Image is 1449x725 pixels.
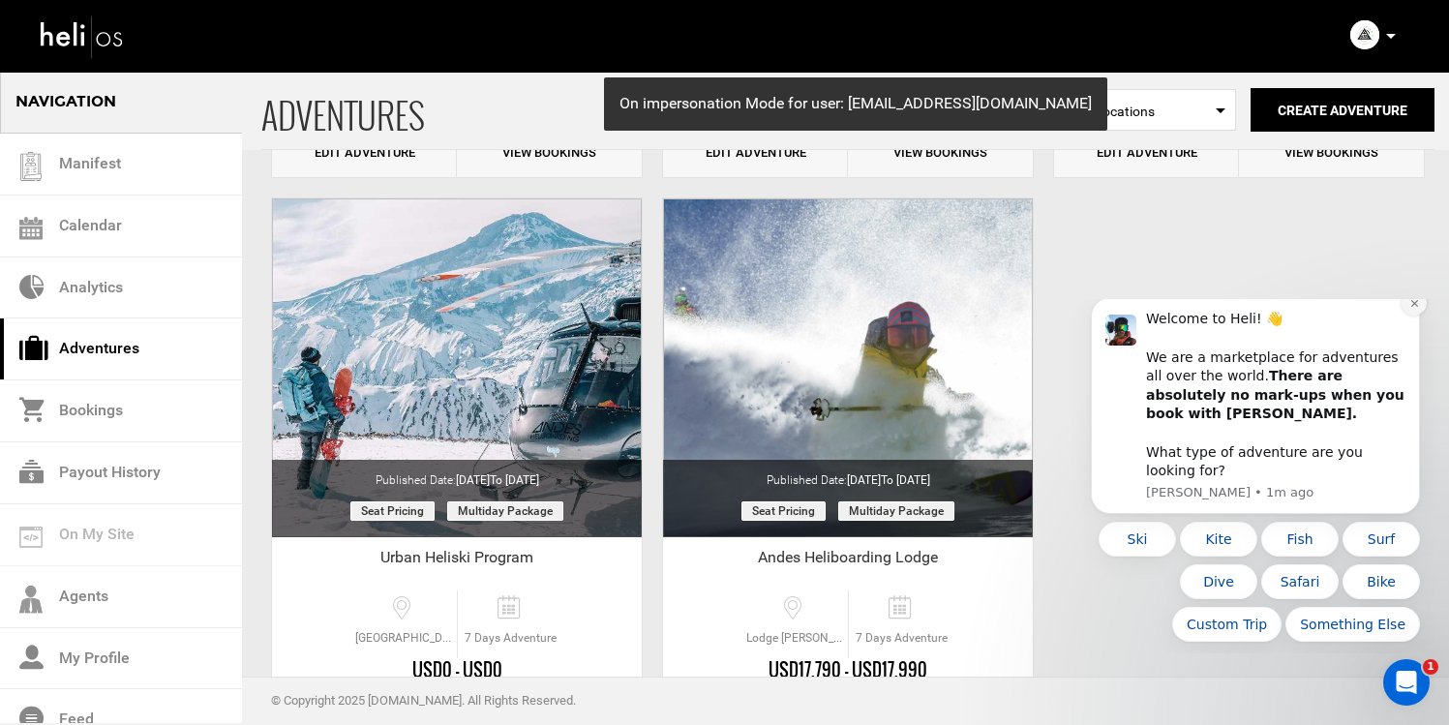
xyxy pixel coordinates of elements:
div: USD0 - USD0 [272,658,642,683]
span: to [DATE] [490,473,539,487]
span: Multiday package [838,501,954,521]
div: USD17,790 - USD17,990 [663,658,1033,683]
button: Quick reply: Kite [118,223,196,257]
a: View Bookings [457,130,642,177]
div: Quick reply options [29,223,358,343]
span: Multiday package [447,501,563,521]
span: to [DATE] [881,473,930,487]
button: Quick reply: Bike [281,265,358,300]
img: guest-list.svg [16,152,45,181]
img: agents-icon.svg [19,586,43,614]
span: [DATE] [456,473,539,487]
span: Seat Pricing [741,501,826,521]
img: img_c431877edc821bcc903041a4fc284794.png [1350,20,1379,49]
span: [DATE] [847,473,930,487]
span: 7 Days Adventure [458,630,563,647]
iframe: Intercom live chat [1383,659,1430,706]
a: Edit Adventure [1054,130,1239,177]
a: Edit Adventure [663,130,848,177]
div: Published Date: [663,460,1033,489]
span: 1 [1423,659,1438,675]
span: All locations [1082,102,1225,121]
span: [GEOGRAPHIC_DATA], [GEOGRAPHIC_DATA] [350,630,457,647]
img: calendar.svg [19,217,43,240]
div: Welcome to Heli! 👋 We are a marketplace for adventures all over the world. What type of adventure... [84,11,344,181]
span: 7 Days Adventure [849,630,954,647]
a: View Bookings [848,130,1033,177]
button: Quick reply: Safari [199,265,277,300]
button: Quick reply: Surf [281,223,358,257]
button: Quick reply: Ski [37,223,114,257]
iframe: Intercom notifications message [1062,299,1449,653]
button: Create Adventure [1251,88,1434,132]
a: Edit Adventure [272,130,457,177]
div: Urban Heliski Program [272,547,642,576]
a: View Bookings [1239,130,1424,177]
img: heli-logo [39,11,126,62]
div: Published Date: [272,460,642,489]
span: ADVENTURES [261,71,1072,149]
span: Seat Pricing [350,501,435,521]
button: Quick reply: Fish [199,223,277,257]
div: On impersonation Mode for user: [EMAIL_ADDRESS][DOMAIN_NAME] [604,77,1107,131]
span: Lodge [PERSON_NAME]. El Ingenio - [GEOGRAPHIC_DATA], [GEOGRAPHIC_DATA][PERSON_NAME], [GEOGRAPHIC_... [741,630,848,647]
button: Quick reply: Something Else [224,308,358,343]
button: Quick reply: Dive [118,265,196,300]
div: Message content [84,11,344,181]
p: Message from Carl, sent 1m ago [84,185,344,202]
img: on_my_site.svg [19,527,43,548]
button: Quick reply: Custom Trip [110,308,220,343]
span: Select box activate [1072,89,1236,131]
div: Andes Heliboarding Lodge [663,547,1033,576]
b: There are absolutely no mark-ups when you book with [PERSON_NAME]. [84,69,343,122]
img: Profile image for Carl [44,15,75,46]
